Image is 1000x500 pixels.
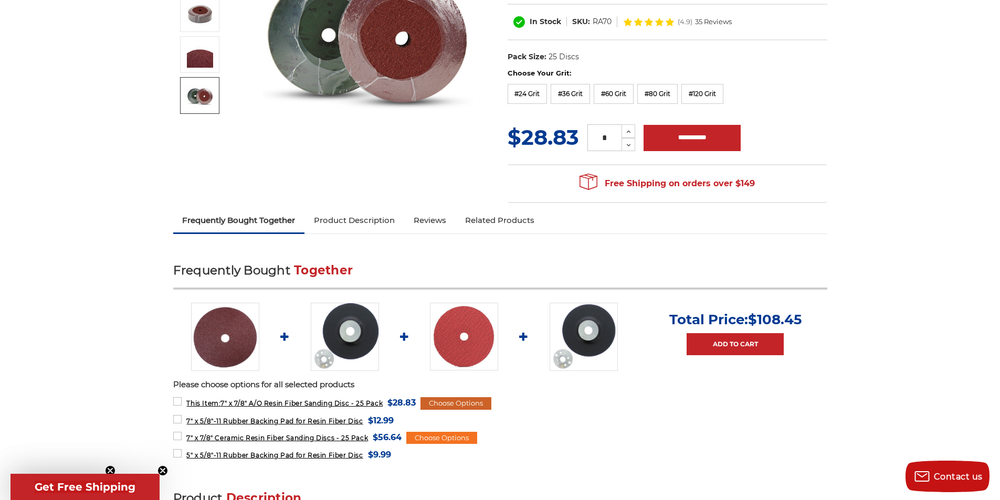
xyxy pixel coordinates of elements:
[157,465,168,476] button: Close teaser
[368,448,391,462] span: $9.99
[186,451,363,459] span: 5" x 5/8"-11 Rubber Backing Pad for Resin Fiber Disc
[304,209,404,232] a: Product Description
[186,399,220,407] strong: This Item:
[186,417,363,425] span: 7" x 5/8"-11 Rubber Backing Pad for Resin Fiber Disc
[294,263,353,278] span: Together
[508,124,579,150] span: $28.83
[173,263,290,278] span: Frequently Bought
[387,396,416,410] span: $28.83
[10,474,160,500] div: Get Free ShippingClose teaser
[173,209,305,232] a: Frequently Bought Together
[187,1,213,27] img: 7" x 7/8" A/O Resin Fiber Sanding Disc - 25 Pack
[186,399,383,407] span: 7" x 7/8" A/O Resin Fiber Sanding Disc - 25 Pack
[186,434,368,442] span: 7" x 7/8" Ceramic Resin Fiber Sanding Discs - 25 Pack
[173,379,827,391] p: Please choose options for all selected products
[934,472,983,482] span: Contact us
[549,51,579,62] dd: 25 Discs
[687,333,784,355] a: Add to Cart
[35,481,135,493] span: Get Free Shipping
[187,41,213,68] img: 7" x 7/8" A/O Resin Fiber Sanding Disc - 25 Pack
[748,311,802,328] span: $108.45
[456,209,544,232] a: Related Products
[695,18,732,25] span: 35 Reviews
[906,461,990,492] button: Contact us
[368,413,394,428] span: $12.99
[191,303,259,371] img: 7 inch aluminum oxide resin fiber disc
[420,397,491,410] div: Choose Options
[508,51,546,62] dt: Pack Size:
[404,209,456,232] a: Reviews
[508,68,827,79] label: Choose Your Grit:
[593,16,612,27] dd: RA70
[373,430,402,444] span: $56.64
[678,18,692,25] span: (4.9)
[572,16,590,27] dt: SKU:
[580,173,755,194] span: Free Shipping on orders over $149
[105,465,115,476] button: Close teaser
[669,311,802,328] p: Total Price:
[530,17,561,26] span: In Stock
[187,82,213,109] img: 7" x 7/8" A/O Resin Fiber Sanding Disc - 25 Pack
[406,432,477,444] div: Choose Options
